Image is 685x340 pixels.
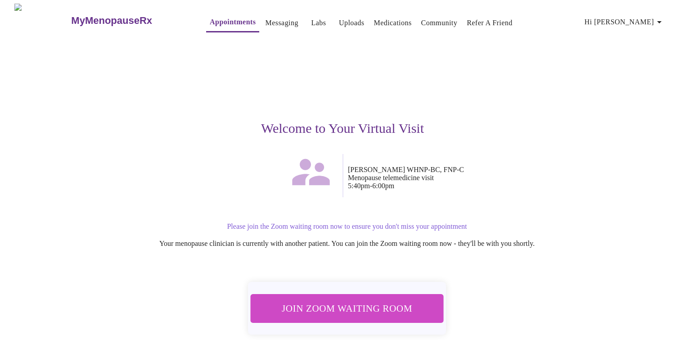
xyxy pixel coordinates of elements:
[70,5,188,36] a: MyMenopauseRx
[418,14,461,32] button: Community
[206,13,259,32] button: Appointments
[581,13,668,31] button: Hi [PERSON_NAME]
[370,14,415,32] button: Medications
[348,166,620,190] p: [PERSON_NAME] WHNP-BC, FNP-C Menopause telemedicine visit 5:40pm - 6:00pm
[339,17,365,29] a: Uploads
[585,16,665,28] span: Hi [PERSON_NAME]
[265,17,298,29] a: Messaging
[210,16,256,28] a: Appointments
[261,14,302,32] button: Messaging
[65,121,620,136] h3: Welcome to Your Virtual Visit
[71,15,152,27] h3: MyMenopauseRx
[374,17,411,29] a: Medications
[463,14,516,32] button: Refer a Friend
[262,300,432,317] span: Join Zoom Waiting Room
[14,4,70,37] img: MyMenopauseRx Logo
[74,222,620,231] p: Please join the Zoom waiting room now to ensure you don't miss your appointment
[421,17,458,29] a: Community
[304,14,333,32] button: Labs
[74,240,620,248] p: Your menopause clinician is currently with another patient. You can join the Zoom waiting room no...
[335,14,368,32] button: Uploads
[311,17,326,29] a: Labs
[250,294,444,323] button: Join Zoom Waiting Room
[467,17,513,29] a: Refer a Friend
